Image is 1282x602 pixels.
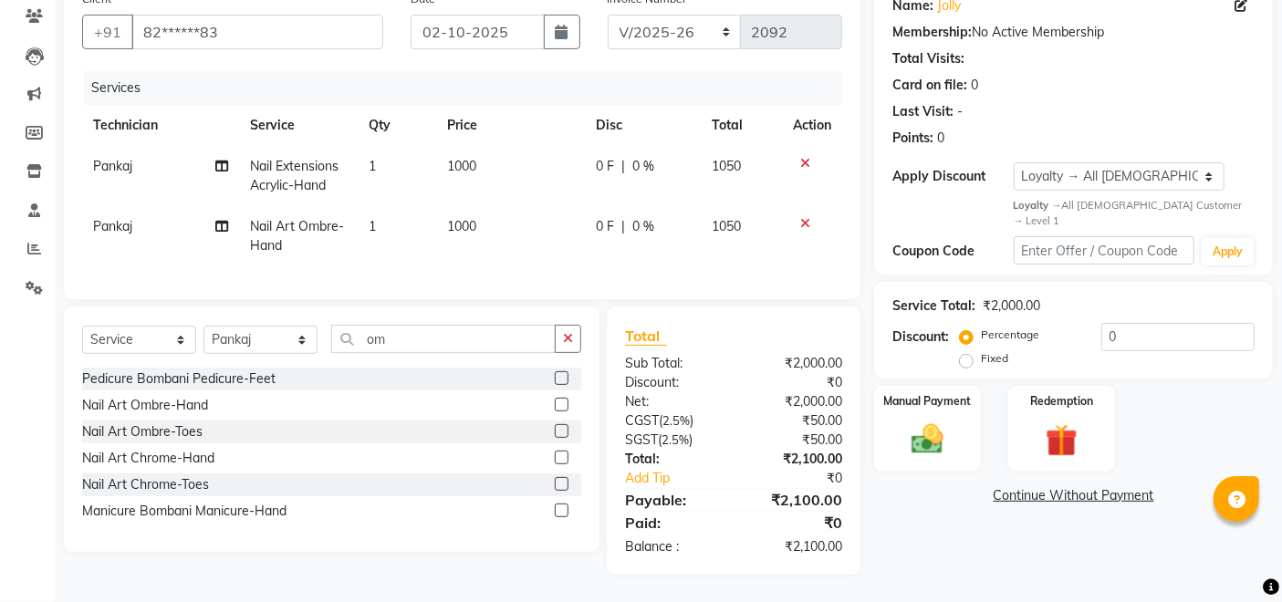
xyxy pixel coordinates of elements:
div: Last Visit: [892,102,954,121]
div: Discount: [611,373,734,392]
span: 1050 [712,218,741,234]
div: Paid: [611,512,734,534]
span: SGST [625,431,658,448]
div: 0 [937,129,944,148]
span: 2.5% [662,432,689,447]
div: ₹2,100.00 [734,450,856,469]
div: ( ) [611,431,734,450]
div: Nail Art Chrome-Hand [82,449,214,468]
span: | [621,217,625,236]
label: Percentage [981,327,1039,343]
span: 0 F [596,217,614,236]
div: ₹50.00 [734,411,856,431]
div: ₹2,100.00 [734,489,856,511]
span: 0 % [632,217,654,236]
div: ₹0 [755,469,857,488]
button: Apply [1202,238,1254,265]
th: Price [437,105,585,146]
div: Balance : [611,537,734,556]
div: ( ) [611,411,734,431]
span: 2.5% [662,413,690,428]
div: Nail Art Chrome-Toes [82,475,209,494]
div: 0 [971,76,978,95]
div: ₹50.00 [734,431,856,450]
div: Card on file: [892,76,967,95]
span: Nail Art Ombre-Hand [250,218,344,254]
strong: Loyalty → [1014,199,1062,212]
a: Continue Without Payment [878,486,1269,505]
img: _cash.svg [902,420,954,458]
input: Search or Scan [331,325,556,353]
div: ₹0 [734,512,856,534]
img: _gift.svg [1036,420,1088,461]
div: Points: [892,129,933,148]
input: Search by Name/Mobile/Email/Code [131,15,383,49]
div: Net: [611,392,734,411]
div: All [DEMOGRAPHIC_DATA] Customer → Level 1 [1014,198,1255,229]
div: No Active Membership [892,23,1255,42]
th: Action [782,105,842,146]
th: Qty [358,105,436,146]
div: Pedicure Bombani Pedicure-Feet [82,369,276,389]
div: Total Visits: [892,49,964,68]
div: ₹2,000.00 [734,354,856,373]
span: 0 % [632,157,654,176]
th: Total [701,105,782,146]
div: ₹2,100.00 [734,537,856,556]
div: Discount: [892,327,949,347]
label: Redemption [1030,393,1093,410]
div: Services [84,71,856,105]
th: Disc [585,105,701,146]
span: 1000 [448,218,477,234]
div: Nail Art Ombre-Toes [82,422,203,441]
input: Enter Offer / Coupon Code [1014,236,1194,265]
div: ₹2,000.00 [983,296,1040,316]
div: Payable: [611,489,734,511]
div: Manicure Bombani Manicure-Hand [82,502,287,521]
th: Technician [82,105,239,146]
span: 1 [369,158,376,174]
div: Service Total: [892,296,975,316]
th: Service [239,105,358,146]
span: Nail Extensions Acrylic-Hand [250,158,339,193]
div: Membership: [892,23,972,42]
span: Pankaj [93,218,132,234]
div: Coupon Code [892,242,1013,261]
label: Manual Payment [884,393,972,410]
span: Total [625,327,667,346]
div: ₹0 [734,373,856,392]
div: - [957,102,963,121]
label: Fixed [981,350,1008,367]
button: +91 [82,15,133,49]
span: 1000 [448,158,477,174]
div: Apply Discount [892,167,1013,186]
div: ₹2,000.00 [734,392,856,411]
span: Pankaj [93,158,132,174]
span: CGST [625,412,659,429]
div: Nail Art Ombre-Hand [82,396,208,415]
div: Total: [611,450,734,469]
span: 0 F [596,157,614,176]
span: | [621,157,625,176]
a: Add Tip [611,469,754,488]
span: 1050 [712,158,741,174]
div: Sub Total: [611,354,734,373]
span: 1 [369,218,376,234]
